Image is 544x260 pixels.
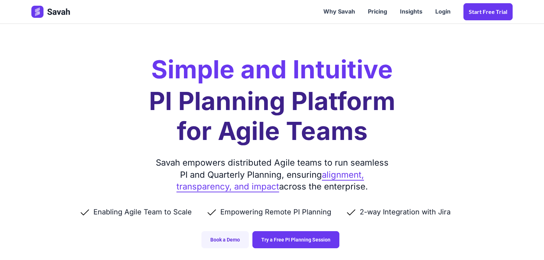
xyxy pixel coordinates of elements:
a: Book a Demo [201,231,249,248]
a: Start Free trial [463,3,513,20]
div: Savah empowers distributed Agile teams to run seamless PI and Quarterly Planning, ensuring across... [153,157,391,193]
a: Insights [394,1,429,23]
a: Pricing [361,1,394,23]
li: Empowering Remote PI Planning [206,207,345,217]
a: Login [429,1,457,23]
a: Try a Free PI Planning Session [252,231,339,248]
li: Enabling Agile Team to Scale [79,207,206,217]
li: 2-way Integration with Jira [345,207,465,217]
a: Why Savah [317,1,361,23]
h2: Simple and Intuitive [151,57,393,82]
h1: PI Planning Platform for Agile Teams [149,86,395,146]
